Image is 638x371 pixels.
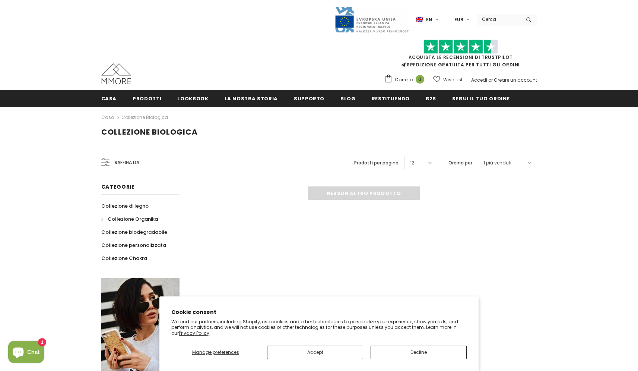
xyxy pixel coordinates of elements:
span: Manage preferences [192,349,239,355]
span: or [488,77,493,83]
label: Prodotti per pagina [354,159,399,167]
span: supporto [294,95,324,102]
span: Restituendo [372,95,410,102]
span: Casa [101,95,117,102]
span: Collezione biodegradabile [101,229,167,236]
a: Collezione biodegradabile [101,226,167,239]
span: Collezione Organika [108,216,158,223]
span: Prodotti [133,95,161,102]
span: La nostra storia [225,95,278,102]
p: We and our partners, including Shopify, use cookies and other technologies to personalize your ex... [171,319,467,336]
span: 12 [410,159,414,167]
a: Privacy Policy [179,330,209,336]
img: Fidati di Pilot Stars [423,40,498,54]
a: Blog [340,90,356,107]
h2: Cookie consent [171,308,467,316]
a: Collezione personalizzata [101,239,166,252]
span: Segui il tuo ordine [452,95,510,102]
button: Accept [267,346,363,359]
a: Collezione Organika [101,213,158,226]
img: Javni Razpis [334,6,409,33]
a: Collezione di legno [101,199,149,213]
a: Carrello 0 [384,74,428,85]
a: Prodotti [133,90,161,107]
span: Collezione Chakra [101,255,147,262]
span: Wish List [443,76,463,84]
a: Restituendo [372,90,410,107]
span: Categorie [101,183,135,191]
img: i-lang-1.png [416,16,423,23]
button: Manage preferences [171,346,260,359]
a: Casa [101,113,114,122]
span: Carrello [395,76,413,84]
img: Casi MMORE [101,63,131,84]
a: Collezione biologica [121,114,168,120]
span: I più venduti [484,159,511,167]
span: Collezione di legno [101,202,149,210]
a: Segui il tuo ordine [452,90,510,107]
span: Raffina da [115,158,139,167]
span: 0 [416,75,424,84]
span: Collezione personalizzata [101,242,166,249]
span: SPEDIZIONE GRATUITA PER TUTTI GLI ORDINI [384,43,537,68]
span: en [426,16,432,23]
a: Collezione Chakra [101,252,147,265]
inbox-online-store-chat: Shopify online store chat [6,341,46,365]
label: Ordina per [448,159,472,167]
span: Lookbook [177,95,208,102]
a: Javni Razpis [334,16,409,22]
a: Casa [101,90,117,107]
a: Lookbook [177,90,208,107]
a: La nostra storia [225,90,278,107]
span: Collezione biologica [101,127,198,137]
a: supporto [294,90,324,107]
button: Decline [371,346,467,359]
a: Acquista le recensioni di TrustPilot [409,54,513,60]
input: Search Site [477,14,520,25]
span: Blog [340,95,356,102]
a: Wish List [433,73,463,86]
a: Creare un account [494,77,537,83]
a: B2B [426,90,436,107]
span: EUR [454,16,463,23]
span: B2B [426,95,436,102]
a: Accedi [471,77,487,83]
